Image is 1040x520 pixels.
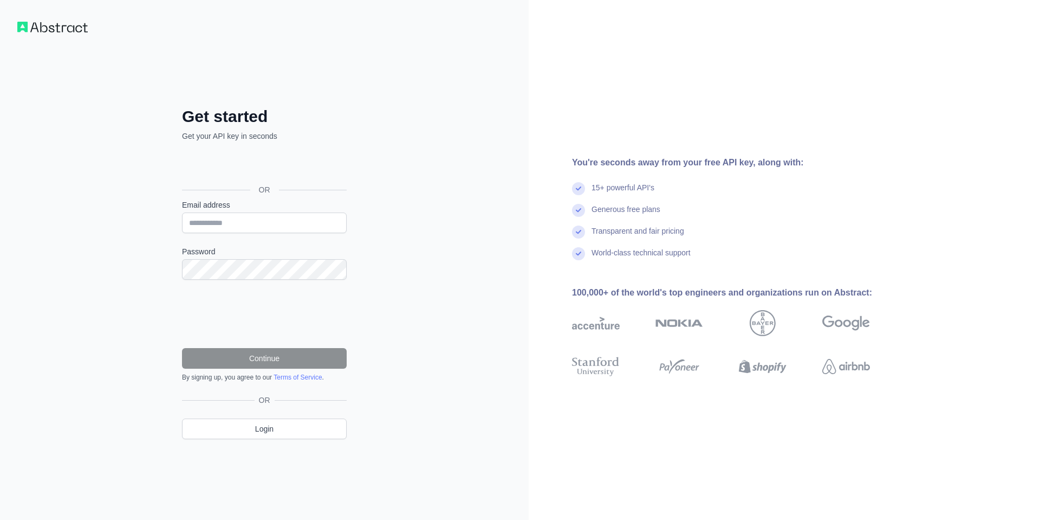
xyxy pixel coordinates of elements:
[591,204,660,226] div: Generous free plans
[255,395,275,406] span: OR
[572,286,905,299] div: 100,000+ of the world's top engineers and organizations run on Abstract:
[182,348,347,369] button: Continue
[17,22,88,33] img: Workflow
[822,355,870,378] img: airbnb
[182,107,347,126] h2: Get started
[274,374,322,381] a: Terms of Service
[591,182,654,204] div: 15+ powerful API's
[655,310,703,336] img: nokia
[572,204,585,217] img: check mark
[250,184,279,195] span: OR
[572,355,620,378] img: stanford university
[572,156,905,169] div: You're seconds away from your free API key, along with:
[739,355,786,378] img: shopify
[750,310,776,336] img: bayer
[182,246,347,257] label: Password
[572,247,585,260] img: check mark
[182,200,347,210] label: Email address
[591,247,691,269] div: World-class technical support
[655,355,703,378] img: payoneer
[177,153,350,177] iframe: Bouton "Se connecter avec Google"
[572,226,585,239] img: check mark
[572,182,585,195] img: check mark
[822,310,870,336] img: google
[182,293,347,335] iframe: reCAPTCHA
[182,419,347,439] a: Login
[591,226,684,247] div: Transparent and fair pricing
[572,310,620,336] img: accenture
[182,131,347,142] p: Get your API key in seconds
[182,373,347,382] div: By signing up, you agree to our .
